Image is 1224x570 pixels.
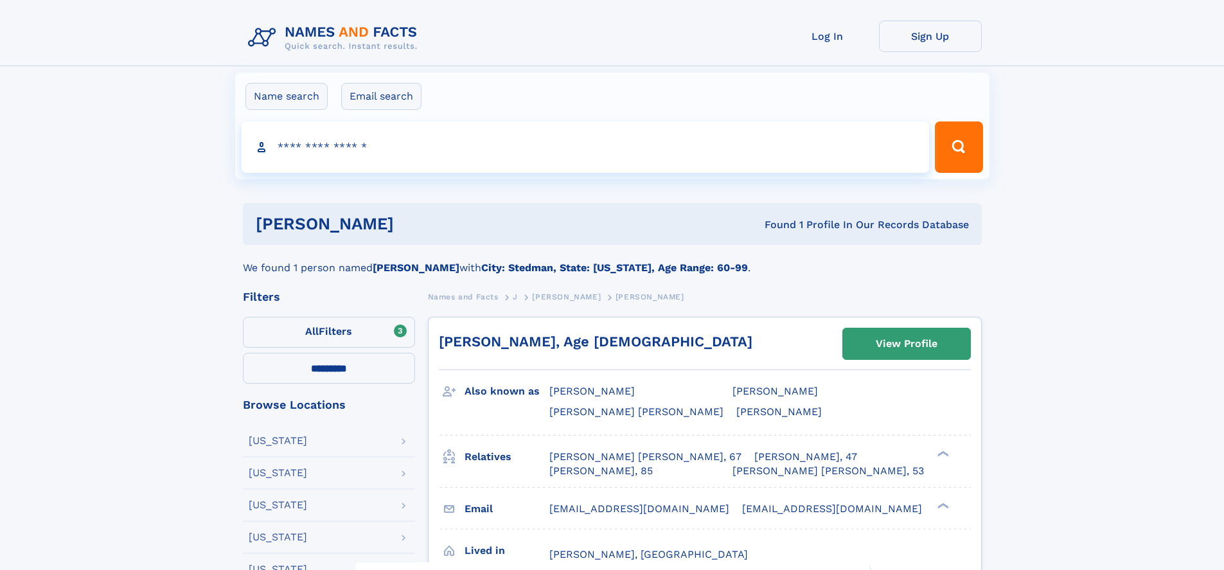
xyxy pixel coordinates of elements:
a: Names and Facts [428,289,499,305]
div: [US_STATE] [249,436,307,446]
span: [PERSON_NAME] [PERSON_NAME] [549,405,723,418]
div: [US_STATE] [249,500,307,510]
div: Browse Locations [243,399,415,411]
span: [PERSON_NAME] [616,292,684,301]
button: Search Button [935,121,982,173]
a: [PERSON_NAME] [PERSON_NAME], 67 [549,450,741,464]
h3: Also known as [465,380,549,402]
div: ❯ [934,501,950,510]
span: [EMAIL_ADDRESS][DOMAIN_NAME] [549,503,729,515]
input: search input [242,121,930,173]
span: All [305,325,319,337]
a: [PERSON_NAME], Age [DEMOGRAPHIC_DATA] [439,334,752,350]
div: Found 1 Profile In Our Records Database [579,218,969,232]
span: J [513,292,518,301]
h3: Email [465,498,549,520]
div: We found 1 person named with . [243,245,982,276]
span: [PERSON_NAME], [GEOGRAPHIC_DATA] [549,548,748,560]
span: [PERSON_NAME] [532,292,601,301]
a: [PERSON_NAME] [PERSON_NAME], 53 [732,464,924,478]
a: [PERSON_NAME], 85 [549,464,653,478]
a: Sign Up [879,21,982,52]
label: Filters [243,317,415,348]
h3: Relatives [465,446,549,468]
h3: Lived in [465,540,549,562]
a: [PERSON_NAME], 47 [754,450,857,464]
a: Log In [776,21,879,52]
h1: [PERSON_NAME] [256,216,580,232]
img: Logo Names and Facts [243,21,428,55]
span: [PERSON_NAME] [549,385,635,397]
div: [US_STATE] [249,532,307,542]
div: ❯ [934,449,950,458]
b: City: Stedman, State: [US_STATE], Age Range: 60-99 [481,262,748,274]
span: [PERSON_NAME] [736,405,822,418]
span: [PERSON_NAME] [732,385,818,397]
a: J [513,289,518,305]
b: [PERSON_NAME] [373,262,459,274]
div: [US_STATE] [249,468,307,478]
span: [EMAIL_ADDRESS][DOMAIN_NAME] [742,503,922,515]
label: Email search [341,83,421,110]
label: Name search [245,83,328,110]
a: View Profile [843,328,970,359]
a: [PERSON_NAME] [532,289,601,305]
div: View Profile [876,329,937,359]
div: Filters [243,291,415,303]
